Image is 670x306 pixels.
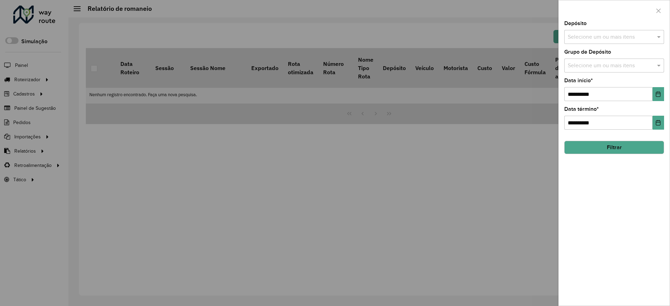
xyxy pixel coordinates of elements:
button: Choose Date [653,87,664,101]
label: Data término [564,105,599,113]
label: Data início [564,76,593,85]
button: Filtrar [564,141,664,154]
button: Choose Date [653,116,664,130]
label: Depósito [564,19,587,28]
label: Grupo de Depósito [564,48,611,56]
